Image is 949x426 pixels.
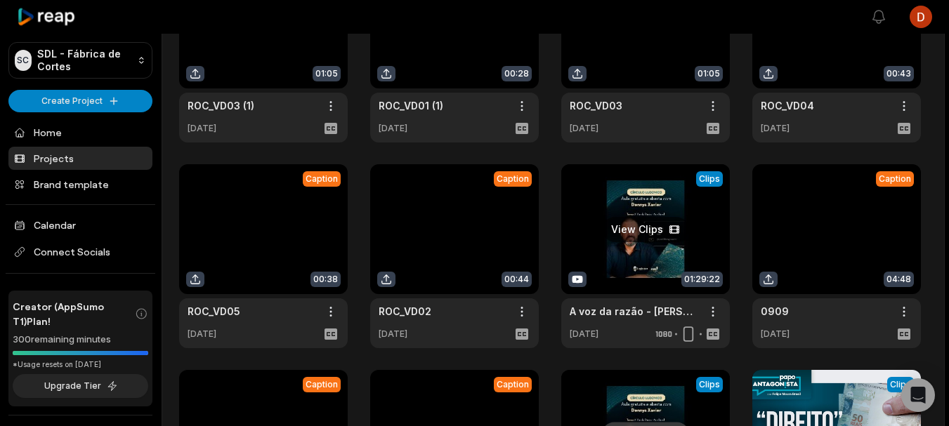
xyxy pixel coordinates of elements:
a: ROC_VD02 [379,304,431,319]
a: 0909 [761,304,789,319]
span: Connect Socials [8,239,152,265]
a: ROC_VD03 [570,98,622,113]
p: SDL - Fábrica de Cortes [37,48,132,73]
div: SC [15,50,32,71]
a: A voz da razão - [PERSON_NAME] - Encontro 1 Círculo [PERSON_NAME] [570,304,699,319]
a: ROC_VD03 (1) [188,98,254,113]
a: Brand template [8,173,152,196]
a: Projects [8,147,152,170]
div: Open Intercom Messenger [901,378,935,412]
div: *Usage resets on [DATE] [13,359,148,370]
a: ROC_VD05 [188,304,240,319]
span: Creator (AppSumo T1) Plan! [13,299,135,328]
a: ROC_VD04 [761,98,814,113]
button: Create Project [8,90,152,112]
button: Upgrade Tier [13,374,148,398]
a: Home [8,121,152,144]
a: ROC_VD01 (1) [379,98,443,113]
div: 300 remaining minutes [13,333,148,347]
a: Calendar [8,213,152,237]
